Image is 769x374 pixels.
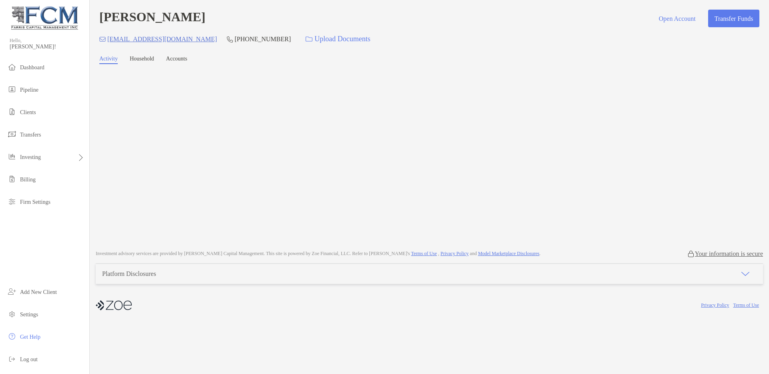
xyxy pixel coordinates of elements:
[7,107,17,117] img: clients icon
[96,251,541,257] p: Investment advisory services are provided by [PERSON_NAME] Capital Management . This site is powe...
[102,270,156,277] div: Platform Disclosures
[708,10,759,27] button: Transfer Funds
[411,251,437,256] a: Terms of Use
[7,332,17,341] img: get-help icon
[441,251,469,256] a: Privacy Policy
[20,199,50,205] span: Firm Settings
[20,109,36,115] span: Clients
[652,10,702,27] button: Open Account
[300,30,375,48] a: Upload Documents
[99,10,205,27] h4: [PERSON_NAME]
[695,250,763,257] p: Your information is secure
[7,354,17,364] img: logout icon
[227,36,233,42] img: Phone Icon
[7,84,17,94] img: pipeline icon
[20,87,38,93] span: Pipeline
[7,174,17,184] img: billing icon
[701,302,729,308] a: Privacy Policy
[20,356,38,362] span: Log out
[99,37,106,42] img: Email Icon
[166,56,187,64] a: Accounts
[7,197,17,206] img: firm-settings icon
[733,302,759,308] a: Terms of Use
[741,269,750,279] img: icon arrow
[20,132,41,138] span: Transfers
[96,296,132,314] img: company logo
[306,36,312,42] img: button icon
[20,64,44,70] span: Dashboard
[10,3,80,32] img: Zoe Logo
[7,152,17,161] img: investing icon
[107,34,217,44] p: [EMAIL_ADDRESS][DOMAIN_NAME]
[20,154,41,160] span: Investing
[20,177,36,183] span: Billing
[7,129,17,139] img: transfers icon
[478,251,539,256] a: Model Marketplace Disclosures
[7,62,17,72] img: dashboard icon
[10,44,85,50] span: [PERSON_NAME]!
[20,334,40,340] span: Get Help
[20,289,57,295] span: Add New Client
[130,56,154,64] a: Household
[7,309,17,319] img: settings icon
[7,287,17,296] img: add_new_client icon
[20,312,38,318] span: Settings
[235,34,291,44] p: [PHONE_NUMBER]
[99,56,118,64] a: Activity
